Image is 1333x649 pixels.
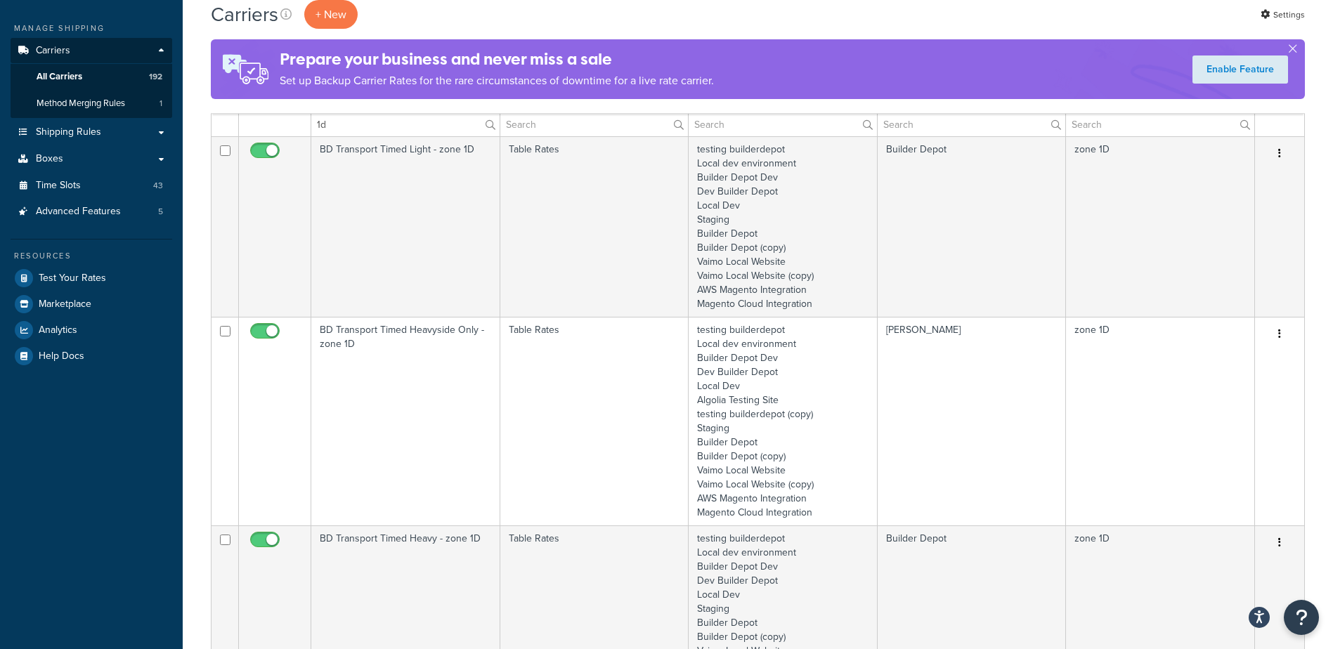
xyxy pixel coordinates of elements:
[37,98,125,110] span: Method Merging Rules
[11,173,172,199] a: Time Slots 43
[36,153,63,165] span: Boxes
[211,39,280,99] img: ad-rules-rateshop-fe6ec290ccb7230408bd80ed9643f0289d75e0ffd9eb532fc0e269fcd187b520.png
[1261,5,1305,25] a: Settings
[878,136,1067,317] td: Builder Depot
[500,112,689,136] input: Search
[11,64,172,90] li: All Carriers
[11,91,172,117] a: Method Merging Rules 1
[160,98,162,110] span: 1
[311,317,500,525] td: BD Transport Timed Heavyside Only - zone 1D
[39,324,77,336] span: Analytics
[1066,112,1254,136] input: Search
[11,146,172,172] a: Boxes
[11,64,172,90] a: All Carriers 192
[11,199,172,225] a: Advanced Features 5
[11,38,172,118] li: Carriers
[689,112,877,136] input: Search
[39,273,106,284] span: Test Your Rates
[11,343,172,369] a: Help Docs
[211,1,278,28] h1: Carriers
[1284,600,1319,635] button: Open Resource Center
[1192,55,1288,84] a: Enable Feature
[689,317,878,525] td: testing builderdepot Local dev environment Builder Depot Dev Dev Builder Depot Local Dev Algolia ...
[878,317,1067,525] td: [PERSON_NAME]
[36,45,70,57] span: Carriers
[11,22,172,34] div: Manage Shipping
[11,317,172,343] a: Analytics
[11,265,172,291] a: Test Your Rates
[36,206,121,218] span: Advanced Features
[39,299,91,310] span: Marketplace
[36,126,101,138] span: Shipping Rules
[500,136,689,317] td: Table Rates
[153,180,163,192] span: 43
[311,112,500,136] input: Search
[1066,317,1255,525] td: zone 1D
[11,38,172,64] a: Carriers
[500,317,689,525] td: Table Rates
[37,71,82,83] span: All Carriers
[158,206,163,218] span: 5
[11,291,172,317] a: Marketplace
[280,48,714,71] h4: Prepare your business and never miss a sale
[36,180,81,192] span: Time Slots
[689,136,878,317] td: testing builderdepot Local dev environment Builder Depot Dev Dev Builder Depot Local Dev Staging ...
[280,71,714,91] p: Set up Backup Carrier Rates for the rare circumstances of downtime for a live rate carrier.
[11,173,172,199] li: Time Slots
[11,91,172,117] li: Method Merging Rules
[11,250,172,262] div: Resources
[311,136,500,317] td: BD Transport Timed Light - zone 1D
[878,112,1066,136] input: Search
[39,350,84,362] span: Help Docs
[11,119,172,145] a: Shipping Rules
[11,199,172,225] li: Advanced Features
[149,71,162,83] span: 192
[1066,136,1255,317] td: zone 1D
